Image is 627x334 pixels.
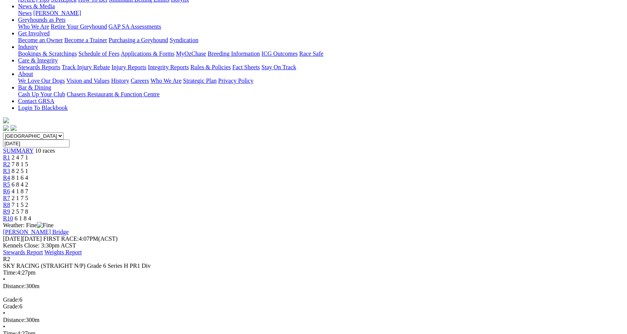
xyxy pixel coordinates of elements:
[190,64,231,70] a: Rules & Policies
[18,3,55,9] a: News & Media
[35,147,55,154] span: 10 races
[3,140,70,147] input: Select date
[170,37,198,43] a: Syndication
[64,37,107,43] a: Become a Trainer
[299,50,323,57] a: Race Safe
[218,77,254,84] a: Privacy Policy
[15,215,31,222] span: 6 1 8 4
[183,77,217,84] a: Strategic Plan
[109,37,168,43] a: Purchasing a Greyhound
[3,188,10,194] a: R6
[176,50,206,57] a: MyOzChase
[261,50,298,57] a: ICG Outcomes
[18,91,65,97] a: Cash Up Your Club
[3,168,10,174] span: R3
[111,77,129,84] a: History
[3,283,624,290] div: 300m
[3,249,43,255] a: Stewards Report
[3,195,10,201] a: R7
[18,10,32,16] a: News
[3,310,5,316] span: •
[3,276,5,282] span: •
[3,175,10,181] a: R4
[111,64,146,70] a: Injury Reports
[232,64,260,70] a: Fact Sheets
[3,296,20,303] span: Grade:
[3,222,53,228] span: Weather: Fine
[18,57,58,64] a: Care & Integrity
[18,10,624,17] div: News & Media
[3,154,10,161] a: R1
[18,84,51,91] a: Bar & Dining
[3,235,23,242] span: [DATE]
[3,269,17,276] span: Time:
[18,37,624,44] div: Get Involved
[121,50,175,57] a: Applications & Forms
[78,50,119,57] a: Schedule of Fees
[3,161,10,167] a: R2
[18,91,624,98] div: Bar & Dining
[3,208,10,215] a: R9
[150,77,182,84] a: Who We Are
[3,283,26,289] span: Distance:
[66,77,109,84] a: Vision and Values
[12,188,28,194] span: 4 1 8 7
[3,256,10,262] span: R2
[18,50,624,57] div: Industry
[18,37,63,43] a: Become an Owner
[131,77,149,84] a: Careers
[67,91,159,97] a: Chasers Restaurant & Function Centre
[12,195,28,201] span: 2 1 7 5
[3,317,26,323] span: Distance:
[18,30,50,36] a: Get Involved
[3,269,624,276] div: 4:27pm
[12,168,28,174] span: 8 2 5 1
[11,125,17,131] img: twitter.svg
[18,17,65,23] a: Greyhounds as Pets
[208,50,260,57] a: Breeding Information
[3,125,9,131] img: facebook.svg
[18,44,38,50] a: Industry
[3,303,20,310] span: Grade:
[148,64,189,70] a: Integrity Reports
[3,202,10,208] span: R8
[3,229,69,235] a: [PERSON_NAME] Bridge
[12,208,28,215] span: 2 5 7 8
[12,181,28,188] span: 6 8 4 2
[43,235,118,242] span: 4:07PM(ACST)
[18,23,49,30] a: Who We Are
[3,303,624,310] div: 6
[18,98,54,104] a: Contact GRSA
[109,23,161,30] a: GAP SA Assessments
[12,175,28,181] span: 8 1 6 4
[3,181,10,188] a: R5
[33,10,81,16] a: [PERSON_NAME]
[18,23,624,30] div: Greyhounds as Pets
[18,64,60,70] a: Stewards Reports
[3,296,624,303] div: 6
[3,317,624,323] div: 300m
[18,77,624,84] div: About
[3,235,42,242] span: [DATE]
[18,77,65,84] a: We Love Our Dogs
[18,105,68,111] a: Login To Blackbook
[62,64,110,70] a: Track Injury Rebate
[18,64,624,71] div: Care & Integrity
[261,64,296,70] a: Stay On Track
[3,215,13,222] span: R10
[12,161,28,167] span: 7 8 1 5
[3,242,624,249] div: Kennels Close: 3:30pm ACST
[3,263,624,269] div: SKY RACING (STRAIGHT N/P) Grade 6 Series H PR1 Div
[12,202,28,208] span: 7 1 5 2
[3,117,9,123] img: logo-grsa-white.png
[3,147,33,154] a: SUMMARY
[43,235,79,242] span: FIRST RACE:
